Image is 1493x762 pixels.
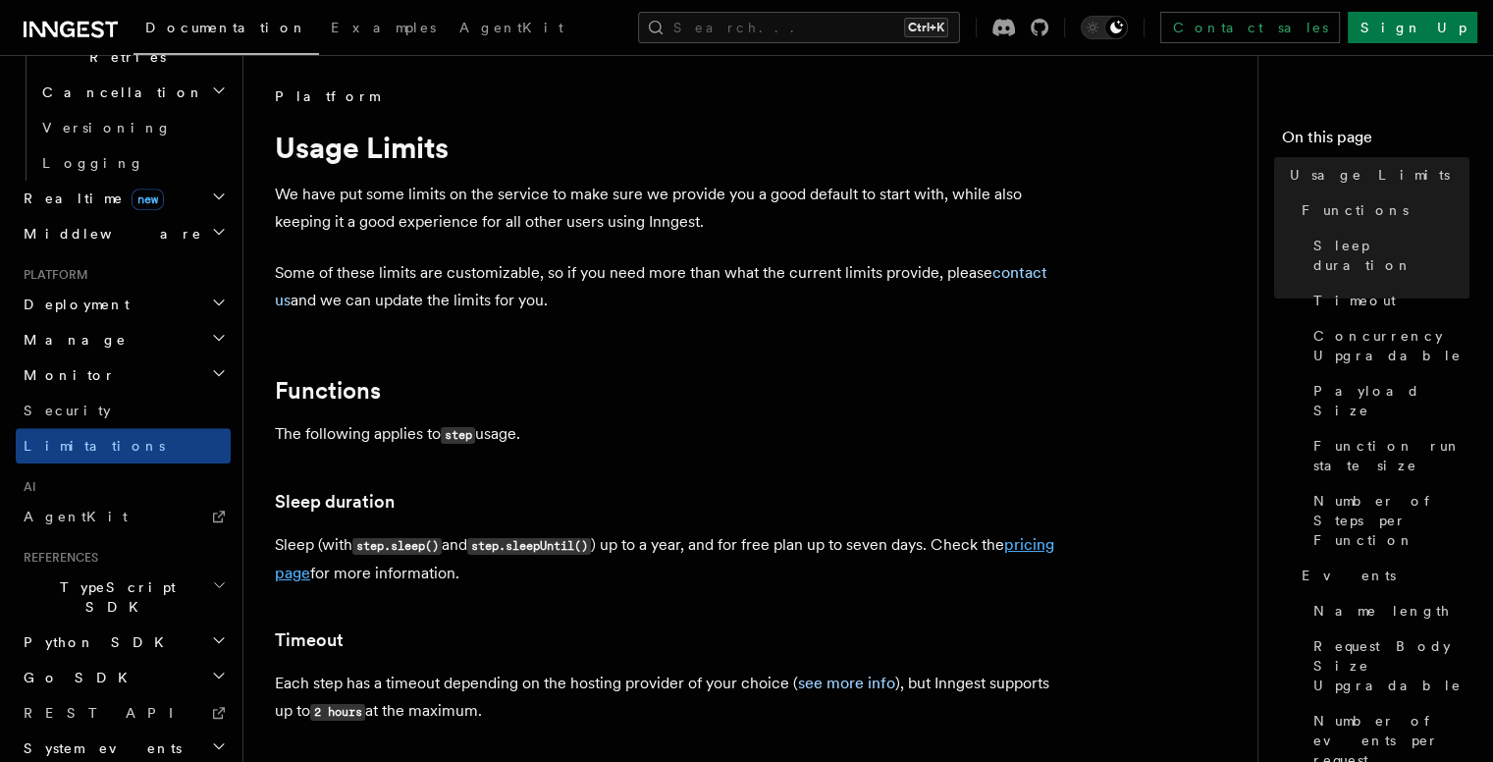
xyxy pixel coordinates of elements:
[904,18,948,37] kbd: Ctrl+K
[16,393,231,428] a: Security
[352,538,442,555] code: step.sleep()
[638,12,960,43] button: Search...Ctrl+K
[1313,491,1469,550] span: Number of Steps per Function
[1306,628,1469,703] a: Request Body Size Upgradable
[16,330,127,350] span: Manage
[448,6,575,53] a: AgentKit
[1306,318,1469,373] a: Concurrency Upgradable
[16,570,231,625] button: TypeScript SDK
[16,189,164,208] span: Realtime
[34,145,231,181] a: Logging
[467,538,591,555] code: step.sleepUntil()
[310,704,365,721] code: 2 hours
[16,632,176,652] span: Python SDK
[42,155,144,171] span: Logging
[1294,192,1469,228] a: Functions
[16,668,139,687] span: Go SDK
[798,674,895,692] a: see more info
[16,216,231,251] button: Middleware
[133,6,319,55] a: Documentation
[275,181,1060,236] p: We have put some limits on the service to make sure we provide you a good default to start with, ...
[34,110,231,145] a: Versioning
[1313,601,1451,621] span: Name length
[1313,291,1396,310] span: Timeout
[1282,126,1469,157] h4: On this page
[16,695,231,731] a: REST API
[275,377,381,405] a: Functions
[1313,326,1469,365] span: Concurrency Upgradable
[459,20,563,35] span: AgentKit
[1302,566,1396,585] span: Events
[1313,636,1469,695] span: Request Body Size Upgradable
[1306,373,1469,428] a: Payload Size
[1348,12,1477,43] a: Sign Up
[1302,200,1409,220] span: Functions
[16,357,231,393] button: Monitor
[24,438,165,454] span: Limitations
[1306,283,1469,318] a: Timeout
[16,287,231,322] button: Deployment
[275,420,1060,449] p: The following applies to usage.
[1313,436,1469,475] span: Function run state size
[275,531,1060,587] p: Sleep (with and ) up to a year, and for free plan up to seven days. Check the for more information.
[1160,12,1340,43] a: Contact sales
[132,189,164,210] span: new
[16,660,231,695] button: Go SDK
[275,259,1060,314] p: Some of these limits are customizable, so if you need more than what the current limits provide, ...
[1282,157,1469,192] a: Usage Limits
[34,75,231,110] button: Cancellation
[1081,16,1128,39] button: Toggle dark mode
[16,738,182,758] span: System events
[16,479,36,495] span: AI
[42,120,172,136] span: Versioning
[145,20,307,35] span: Documentation
[331,20,436,35] span: Examples
[16,181,231,216] button: Realtimenew
[275,86,379,106] span: Platform
[24,705,190,721] span: REST API
[1290,165,1450,185] span: Usage Limits
[441,427,475,444] code: step
[16,224,202,244] span: Middleware
[1313,381,1469,420] span: Payload Size
[16,499,231,534] a: AgentKit
[1306,593,1469,628] a: Name length
[16,625,231,660] button: Python SDK
[16,577,212,617] span: TypeScript SDK
[275,626,344,654] a: Timeout
[1294,558,1469,593] a: Events
[275,130,1060,165] h1: Usage Limits
[319,6,448,53] a: Examples
[1313,236,1469,275] span: Sleep duration
[275,488,395,516] a: Sleep duration
[16,267,88,283] span: Platform
[16,550,98,566] span: References
[1306,483,1469,558] a: Number of Steps per Function
[16,295,130,314] span: Deployment
[16,428,231,463] a: Limitations
[16,365,116,385] span: Monitor
[34,82,204,102] span: Cancellation
[16,322,231,357] button: Manage
[1306,428,1469,483] a: Function run state size
[24,403,111,418] span: Security
[1306,228,1469,283] a: Sleep duration
[275,670,1060,726] p: Each step has a timeout depending on the hosting provider of your choice ( ), but Inngest support...
[24,509,128,524] span: AgentKit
